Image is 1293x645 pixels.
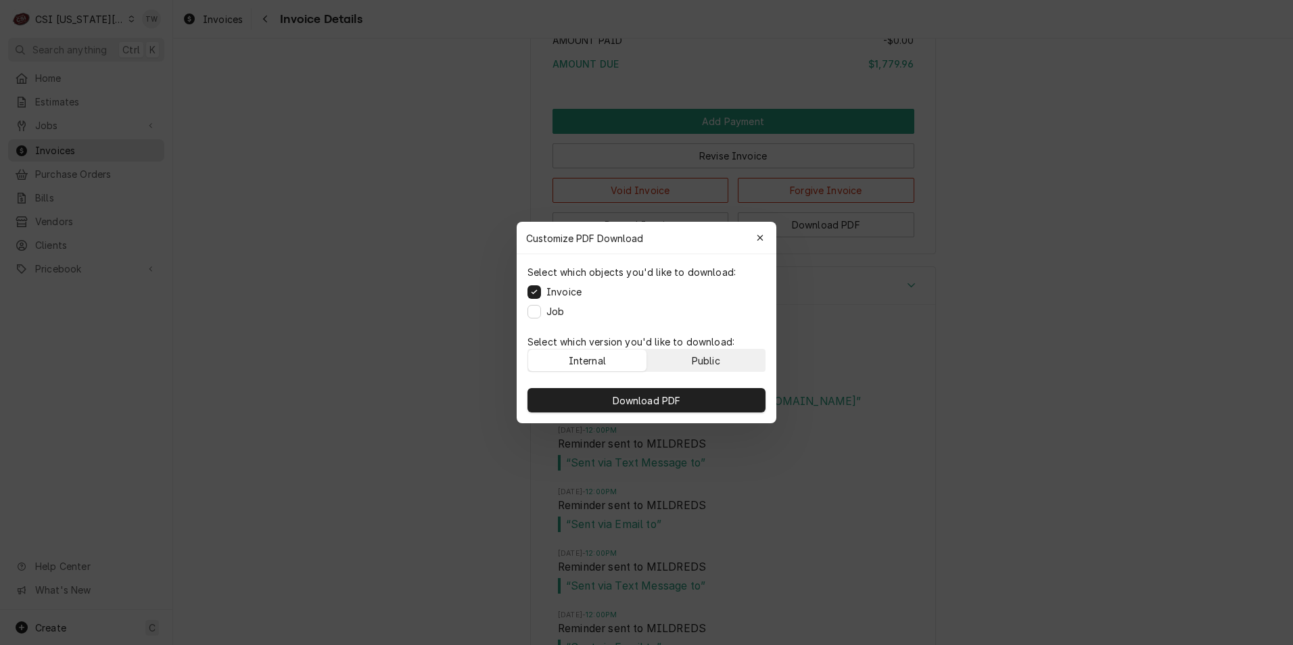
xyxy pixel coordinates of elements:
[527,265,736,279] p: Select which objects you'd like to download:
[546,304,564,318] label: Job
[610,393,684,408] span: Download PDF
[527,388,766,412] button: Download PDF
[692,354,720,368] div: Public
[517,222,776,254] div: Customize PDF Download
[546,285,582,299] label: Invoice
[569,354,606,368] div: Internal
[527,335,766,349] p: Select which version you'd like to download:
